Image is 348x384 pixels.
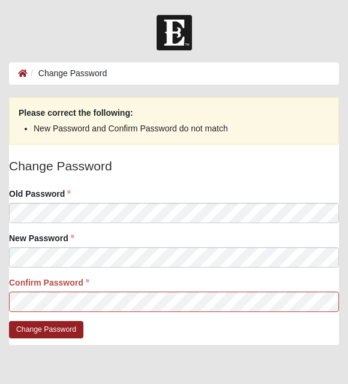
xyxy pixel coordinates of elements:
[9,321,83,338] input: Change Password
[9,157,339,176] legend: Change Password
[9,97,339,145] div: Please correct the following:
[157,15,192,50] img: Church of Eleven22 Logo
[9,277,89,289] label: Confirm Password
[9,188,71,200] label: Old Password
[34,122,314,135] li: New Password and Confirm Password do not match
[28,67,107,80] li: Change Password
[9,232,74,244] label: New Password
